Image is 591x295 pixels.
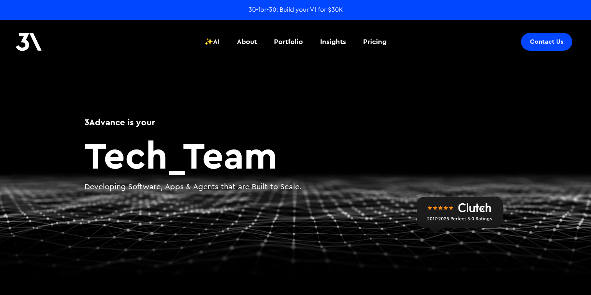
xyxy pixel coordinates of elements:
span: _ [168,131,183,178]
div: Contact Us [530,38,563,46]
a: About [232,27,261,56]
a: ✨AI [200,27,224,56]
h2: Team [84,136,507,174]
p: Developing Software, Apps & Agents that are Built to Scale. [84,181,507,193]
span: Tech [84,131,168,178]
a: 30-for-30: Build your V1 for $30K [249,5,343,14]
div: Portfolio [274,37,303,47]
a: Pricing [358,27,391,56]
div: About [237,37,257,47]
a: Contact Us [521,33,572,51]
div: ✨AI [204,37,220,47]
a: Portfolio [269,27,308,56]
h1: 3Advance is your [84,116,507,128]
a: Insights [315,27,351,56]
div: Pricing [363,37,387,47]
div: Insights [320,37,346,47]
